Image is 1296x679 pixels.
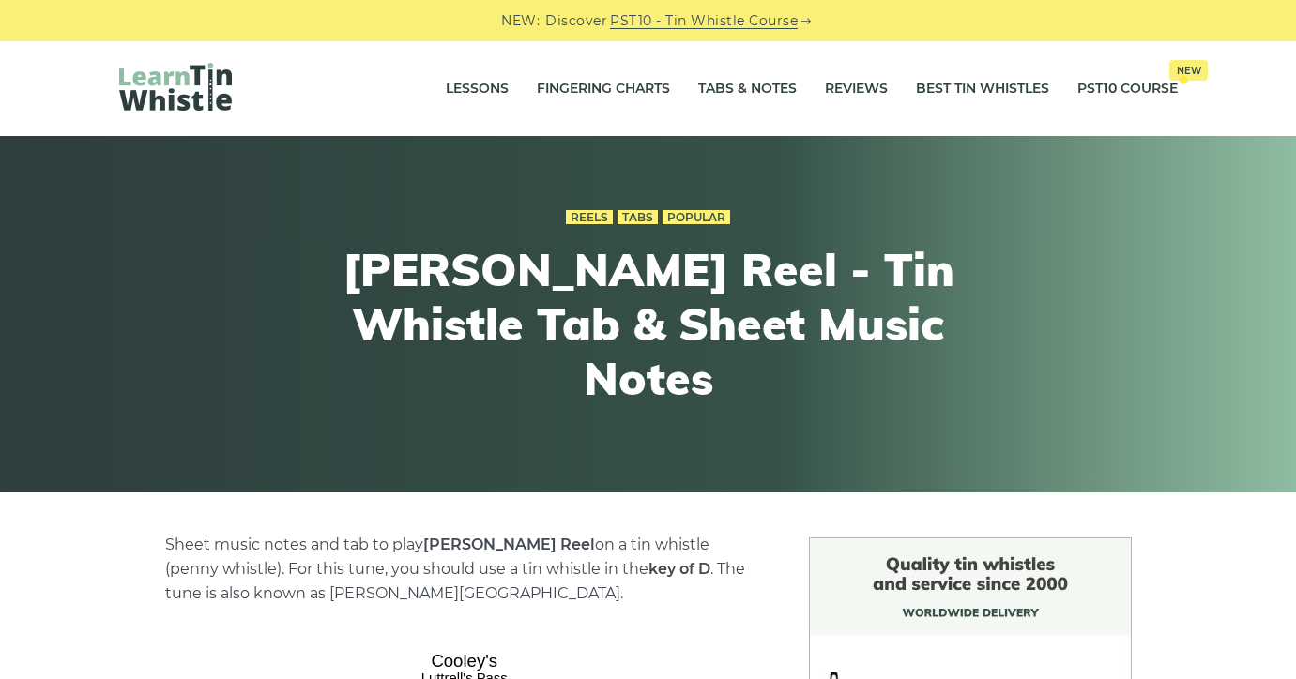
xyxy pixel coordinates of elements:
h1: [PERSON_NAME] Reel - Tin Whistle Tab & Sheet Music Notes [303,243,994,405]
a: Tabs [618,210,658,225]
a: Lessons [446,66,509,113]
strong: [PERSON_NAME] Reel [423,536,595,553]
a: Best Tin Whistles [916,66,1049,113]
img: LearnTinWhistle.com [119,63,232,111]
p: Sheet music notes and tab to play on a tin whistle (penny whistle). For this tune, you should use... [165,533,764,606]
a: Fingering Charts [537,66,670,113]
span: New [1169,60,1208,81]
a: Reels [566,210,613,225]
a: PST10 CourseNew [1077,66,1178,113]
a: Popular [663,210,730,225]
a: Tabs & Notes [698,66,797,113]
strong: key of D [648,560,710,578]
a: Reviews [825,66,888,113]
